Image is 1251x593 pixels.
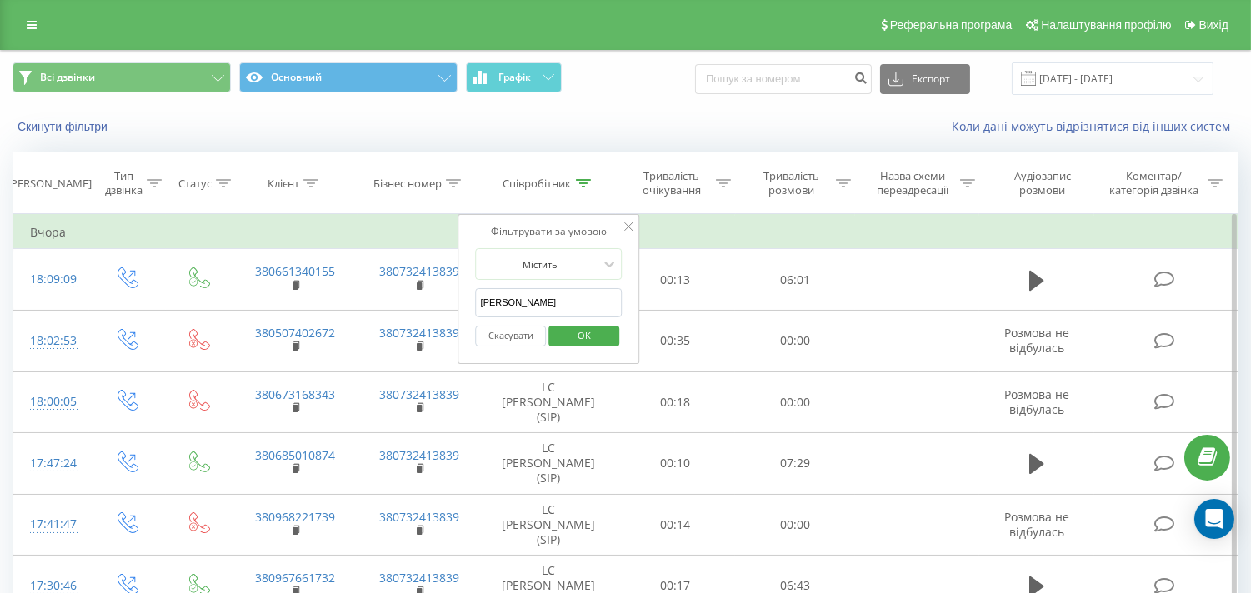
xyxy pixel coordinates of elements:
button: Всі дзвінки [13,62,231,92]
td: LC [PERSON_NAME] (SIP) [482,494,616,556]
a: 380732413839 [379,386,459,402]
a: 380685010874 [255,447,335,463]
a: 380732413839 [379,325,459,341]
span: Вихід [1199,18,1228,32]
div: 18:00:05 [30,386,73,418]
div: [PERSON_NAME] [8,177,92,191]
div: Статус [178,177,212,191]
button: Скинути фільтри [13,119,116,134]
td: 00:10 [616,433,736,495]
td: 00:35 [616,310,736,371]
div: Фільтрувати за умовою [476,223,623,240]
td: 00:13 [616,249,736,311]
div: Назва схеми переадресації [870,169,956,197]
input: Введіть значення [476,288,623,317]
td: 00:18 [616,371,736,433]
span: Розмова не відбулась [1004,386,1069,417]
span: Налаштування профілю [1041,18,1171,32]
button: Основний [239,62,458,92]
a: 380732413839 [379,447,459,463]
a: 380507402672 [255,325,335,341]
a: 380968221739 [255,509,335,525]
div: 17:41:47 [30,508,73,541]
div: Коментар/категорія дзвінка [1106,169,1203,197]
a: Коли дані можуть відрізнятися вiд інших систем [952,118,1238,134]
button: Скасувати [476,326,547,346]
div: Бізнес номер [373,177,442,191]
td: Вчора [13,216,1238,249]
span: OK [561,322,608,348]
div: Тривалість очікування [631,169,713,197]
a: 380732413839 [379,509,459,525]
span: Розмова не відбулась [1004,325,1069,356]
div: Тип дзвінка [104,169,143,197]
div: Аудіозапис розмови [994,169,1090,197]
div: Клієнт [268,177,299,191]
a: 380732413839 [379,570,459,586]
button: OK [548,326,619,346]
button: Графік [466,62,562,92]
div: Open Intercom Messenger [1194,499,1234,539]
input: Пошук за номером [695,64,872,94]
div: 18:02:53 [30,325,73,357]
div: 18:09:09 [30,263,73,296]
span: Розмова не відбулась [1004,509,1069,540]
td: 00:00 [735,494,855,556]
div: 17:47:24 [30,447,73,480]
td: 00:00 [735,371,855,433]
span: Реферальна програма [890,18,1013,32]
span: Графік [498,72,531,83]
span: Всі дзвінки [40,71,95,84]
a: 380673168343 [255,386,335,402]
a: 380967661732 [255,570,335,586]
td: 06:01 [735,249,855,311]
td: LC [PERSON_NAME] (SIP) [482,371,616,433]
a: 380661340155 [255,263,335,279]
a: 380732413839 [379,263,459,279]
button: Експорт [880,64,970,94]
td: 07:29 [735,433,855,495]
div: Співробітник [503,177,572,191]
td: LC [PERSON_NAME] (SIP) [482,433,616,495]
div: Тривалість розмови [750,169,832,197]
td: 00:14 [616,494,736,556]
td: 00:00 [735,310,855,371]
